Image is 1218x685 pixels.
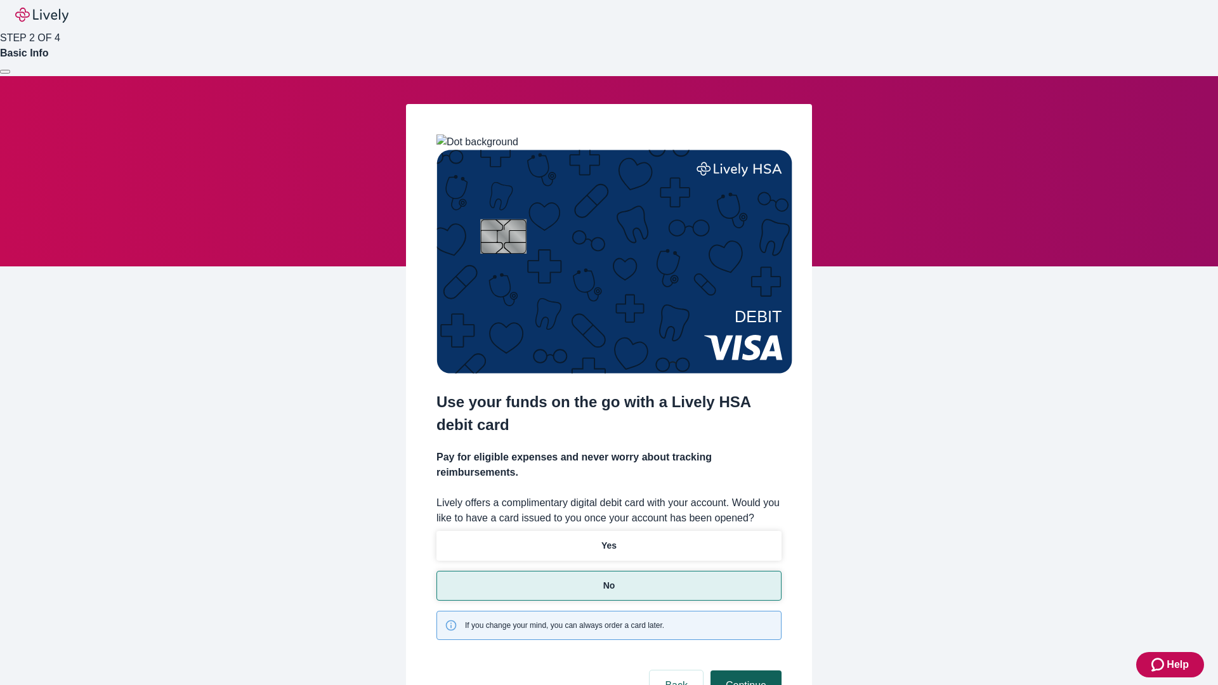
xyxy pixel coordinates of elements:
img: Lively [15,8,69,23]
label: Lively offers a complimentary digital debit card with your account. Would you like to have a card... [436,495,782,526]
button: Yes [436,531,782,561]
h4: Pay for eligible expenses and never worry about tracking reimbursements. [436,450,782,480]
span: Help [1167,657,1189,672]
img: Dot background [436,134,518,150]
h2: Use your funds on the go with a Lively HSA debit card [436,391,782,436]
p: Yes [601,539,617,552]
span: If you change your mind, you can always order a card later. [465,620,664,631]
button: No [436,571,782,601]
p: No [603,579,615,592]
button: Zendesk support iconHelp [1136,652,1204,677]
img: Debit card [436,150,792,374]
svg: Zendesk support icon [1151,657,1167,672]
